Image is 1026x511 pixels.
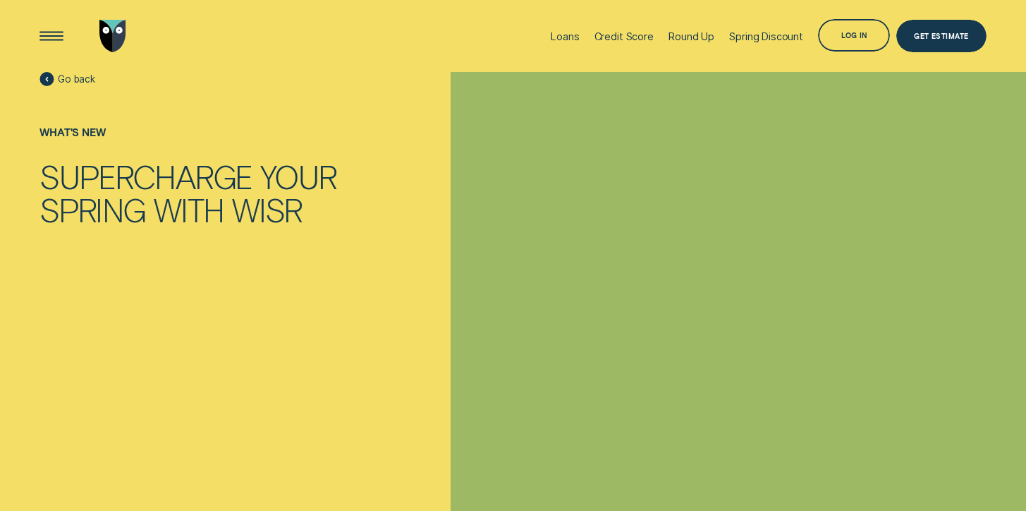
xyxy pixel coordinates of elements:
[232,193,303,226] div: Wisr
[260,160,337,193] div: your
[39,193,145,226] div: Spring
[896,20,987,52] a: Get Estimate
[551,30,579,42] div: Loans
[594,30,654,42] div: Credit Score
[154,193,224,226] div: with
[58,73,95,85] span: Go back
[39,160,336,225] h1: Supercharge your Spring with Wisr
[39,160,252,193] div: Supercharge
[668,30,714,42] div: Round Up
[818,19,890,52] button: Log in
[39,126,336,139] div: What's new
[35,20,68,52] button: Open Menu
[99,20,126,52] img: Wisr
[39,72,95,86] a: Go back
[729,30,803,42] div: Spring Discount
